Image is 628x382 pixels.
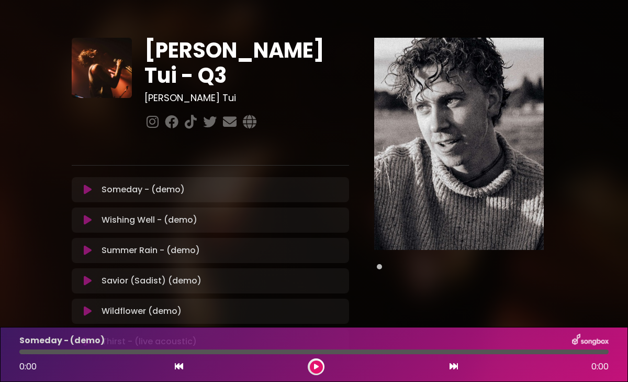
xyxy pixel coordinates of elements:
[572,334,609,347] img: songbox-logo-white.png
[102,305,182,318] p: Wildflower (demo)
[102,244,200,257] p: Summer Rain - (demo)
[102,183,185,196] p: Someday - (demo)
[72,38,132,98] img: GhPKDW4sSLefIfBuW5vh
[144,38,350,88] h1: [PERSON_NAME] Tui - Q3
[102,275,201,287] p: Savior (Sadist) (demo)
[19,361,37,373] span: 0:00
[102,214,197,226] p: Wishing Well - (demo)
[144,92,350,104] h3: [PERSON_NAME] Tui
[19,334,105,347] p: Someday - (demo)
[374,38,544,250] img: Main Media
[591,361,609,373] span: 0:00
